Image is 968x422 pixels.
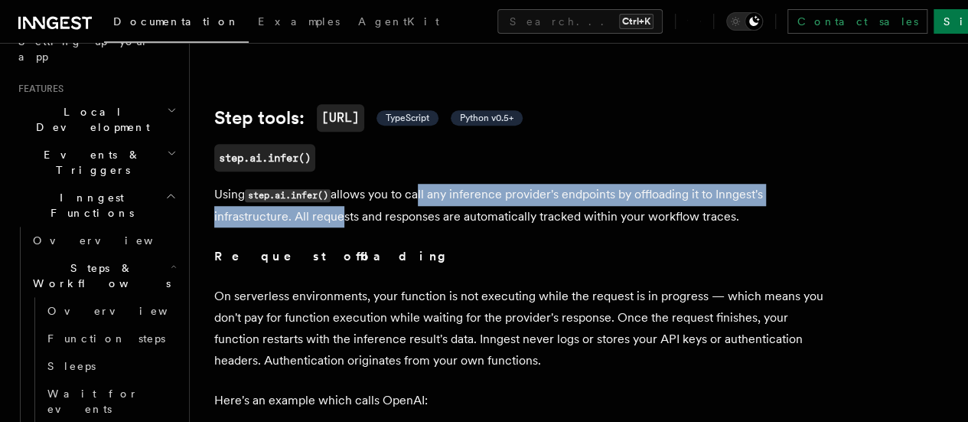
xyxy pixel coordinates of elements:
span: Overview [33,234,191,247]
button: Inngest Functions [12,184,180,227]
button: Local Development [12,98,180,141]
a: Contact sales [787,9,927,34]
span: Python v0.5+ [460,112,513,124]
a: Examples [249,5,349,41]
kbd: Ctrl+K [619,14,653,29]
span: Examples [258,15,340,28]
code: step.ai.infer() [245,189,331,202]
span: Function steps [47,332,165,345]
span: Local Development [12,104,167,135]
a: Overview [27,227,180,254]
span: Features [12,83,64,95]
a: Function steps [41,325,180,352]
span: Documentation [113,15,240,28]
a: step.ai.infer() [214,144,315,172]
a: Setting up your app [12,28,180,70]
span: Overview [47,305,205,317]
p: On serverless environments, your function is not executing while the request is in progress — whi... [214,286,826,371]
span: Wait for events [47,388,139,415]
button: Toggle dark mode [726,12,763,31]
a: Sleeps [41,352,180,380]
span: AgentKit [358,15,439,28]
strong: Request offloading [214,249,457,263]
a: Documentation [104,5,249,43]
p: Using allows you to call any inference provider's endpoints by offloading it to Inngest's infrast... [214,184,826,227]
p: Here's an example which calls OpenAI: [214,390,826,411]
code: [URL] [317,104,364,132]
span: Steps & Workflows [27,260,171,291]
button: Steps & Workflows [27,254,180,297]
span: Events & Triggers [12,147,167,178]
a: AgentKit [349,5,448,41]
button: Search...Ctrl+K [497,9,663,34]
a: Step tools:[URL] TypeScript Python v0.5+ [214,104,523,132]
a: Overview [41,297,180,325]
span: Inngest Functions [12,190,165,221]
button: Events & Triggers [12,141,180,184]
span: Sleeps [47,360,96,372]
span: TypeScript [386,112,429,124]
